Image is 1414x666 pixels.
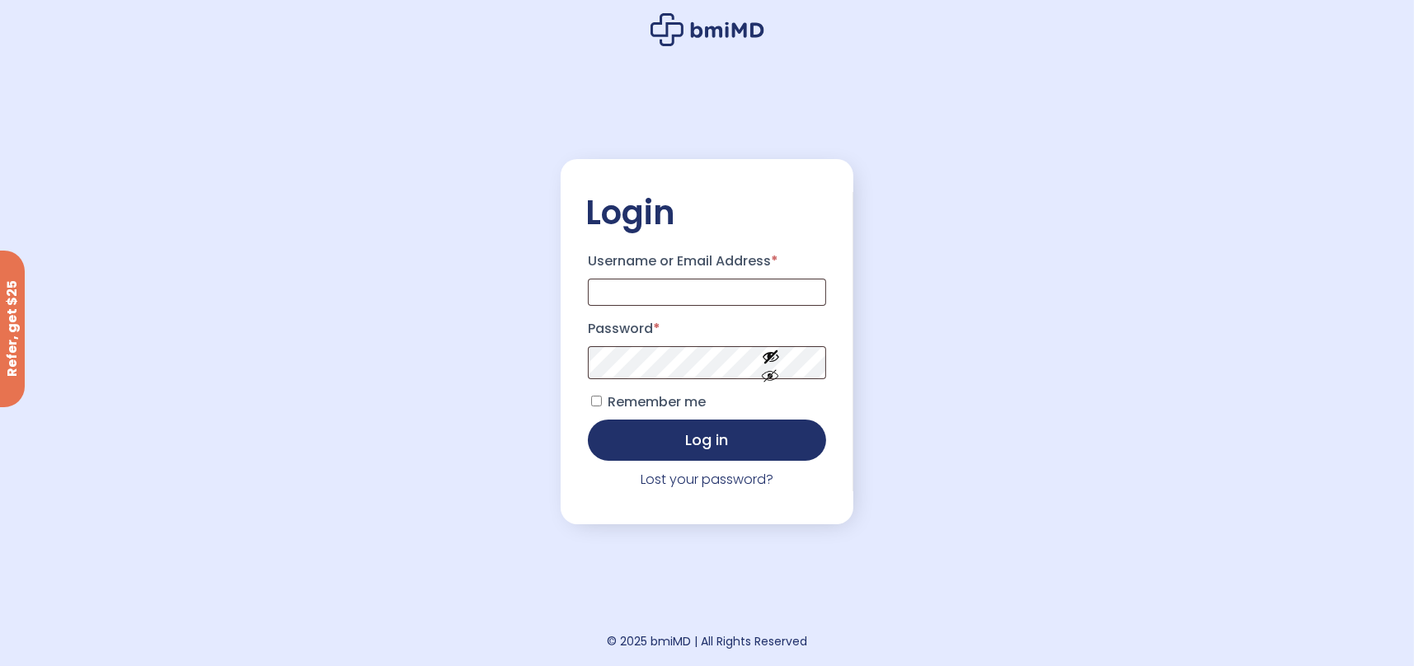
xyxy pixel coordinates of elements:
label: Password [588,316,826,342]
label: Username or Email Address [588,248,826,274]
span: Remember me [608,392,706,411]
input: Remember me [591,396,602,406]
div: © 2025 bmiMD | All Rights Reserved [607,630,807,653]
button: Show password [725,334,817,391]
a: Lost your password? [641,470,773,489]
h2: Login [585,192,829,233]
button: Log in [588,420,826,461]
